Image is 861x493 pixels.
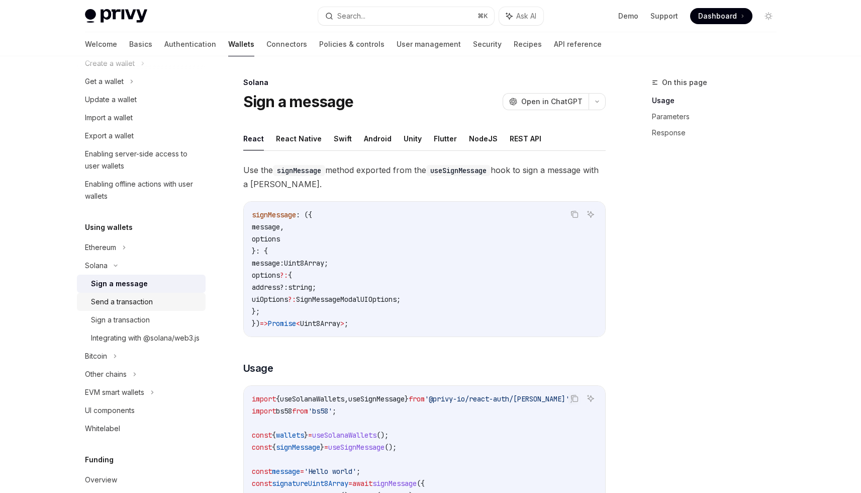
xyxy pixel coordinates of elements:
span: useSolanaWallets [280,394,344,403]
span: const [252,443,272,452]
span: }: { [252,247,268,256]
span: options [252,271,280,280]
span: signatureUint8Array [272,479,348,488]
button: NodeJS [469,127,498,150]
button: Open in ChatGPT [503,93,589,110]
div: Ethereum [85,241,116,254]
button: Unity [404,127,422,150]
span: uiOptions [252,295,288,304]
span: wallets [276,431,304,440]
span: Dashboard [698,11,737,21]
span: ; [397,295,401,304]
div: Integrating with @solana/web3.js [91,332,200,344]
a: User management [397,32,461,56]
span: ?: [288,295,296,304]
span: const [252,479,272,488]
span: const [252,467,272,476]
div: Search... [337,10,365,22]
span: Uint8Array [300,319,340,328]
div: Solana [85,260,108,272]
span: Open in ChatGPT [521,97,583,107]
span: Uint8Array [284,259,324,268]
span: } [304,431,308,440]
span: SignMessageModalUIOptions [296,295,397,304]
a: Enabling offline actions with user wallets [77,175,206,205]
span: > [340,319,344,328]
span: import [252,394,276,403]
span: await [352,479,372,488]
div: Sign a transaction [91,314,150,326]
span: < [296,319,300,328]
a: Overview [77,471,206,489]
a: Send a transaction [77,293,206,311]
button: Search...⌘K [318,7,494,25]
a: Basics [129,32,152,56]
span: }) [252,319,260,328]
button: REST API [510,127,541,150]
span: from [409,394,425,403]
span: (); [385,443,397,452]
span: signMessage [252,210,296,219]
a: Security [473,32,502,56]
button: Copy the contents from the code block [568,392,581,405]
a: Demo [618,11,638,21]
span: ; [344,319,348,328]
span: from [292,406,308,416]
span: ; [332,406,336,416]
a: Authentication [164,32,216,56]
span: , [344,394,348,403]
span: signMessage [276,443,320,452]
button: Flutter [434,127,457,150]
a: Integrating with @solana/web3.js [77,329,206,347]
a: Sign a transaction [77,311,206,329]
span: } [405,394,409,403]
button: Copy the contents from the code block [568,208,581,221]
span: = [324,443,328,452]
a: Wallets [228,32,254,56]
a: Welcome [85,32,117,56]
span: ⌘ K [477,12,488,20]
div: Update a wallet [85,94,137,106]
span: = [300,467,304,476]
span: { [276,394,280,403]
span: On this page [662,76,707,89]
span: string [288,283,312,292]
h5: Funding [85,454,114,466]
a: Connectors [266,32,307,56]
div: Overview [85,474,117,486]
div: Solana [243,77,606,88]
span: message [252,222,280,231]
div: Send a transaction [91,296,153,308]
span: { [288,271,292,280]
div: Export a wallet [85,130,134,142]
a: Dashboard [690,8,752,24]
button: React Native [276,127,322,150]
span: { [272,431,276,440]
code: useSignMessage [426,165,491,176]
span: = [348,479,352,488]
span: ({ [417,479,425,488]
button: Ask AI [584,392,597,405]
a: Whitelabel [77,420,206,438]
a: Sign a message [77,275,206,293]
button: Ask AI [499,7,543,25]
span: message: [252,259,284,268]
span: , [280,222,284,231]
span: bs58 [276,406,292,416]
span: useSignMessage [348,394,405,403]
button: Swift [334,127,352,150]
span: useSignMessage [328,443,385,452]
span: = [308,431,312,440]
div: Get a wallet [85,75,124,88]
a: Policies & controls [319,32,385,56]
a: Export a wallet [77,127,206,145]
span: 'bs58' [308,406,332,416]
a: Support [650,11,678,21]
div: Enabling offline actions with user wallets [85,178,200,202]
span: ?: [280,271,288,280]
h1: Sign a message [243,93,354,111]
div: Bitcoin [85,350,107,362]
div: Enabling server-side access to user wallets [85,148,200,172]
span: address? [252,283,284,292]
span: ; [356,467,360,476]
